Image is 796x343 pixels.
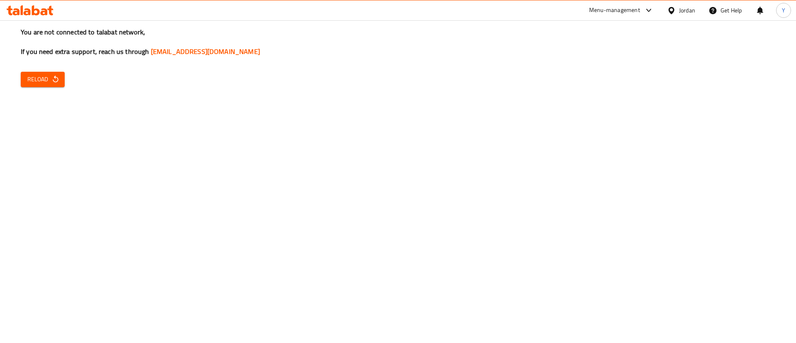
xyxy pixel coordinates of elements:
[679,6,695,15] div: Jordan
[27,74,58,85] span: Reload
[21,27,775,56] h3: You are not connected to talabat network, If you need extra support, reach us through
[589,5,640,15] div: Menu-management
[151,45,260,58] a: [EMAIL_ADDRESS][DOMAIN_NAME]
[21,72,65,87] button: Reload
[782,6,785,15] span: Y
